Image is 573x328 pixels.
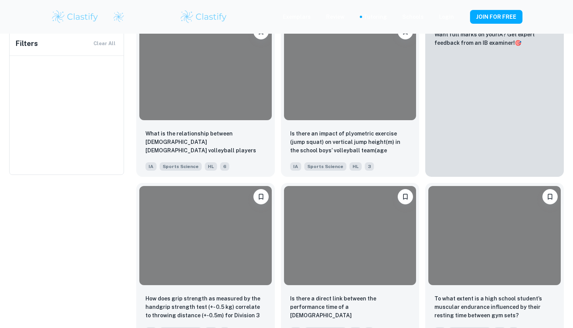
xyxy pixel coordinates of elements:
a: Want full marks on yourIA? Get expert feedback from an IB examiner! [425,18,564,177]
p: Want full marks on your IA ? Get expert feedback from an IB examiner! [434,30,555,47]
h6: Filters [16,38,38,49]
button: Please log in to bookmark exemplars [398,189,413,204]
p: Review [326,13,344,21]
a: Clastify logo [108,11,124,23]
span: HL [349,162,362,171]
button: Please log in to bookmark exemplars [542,189,558,204]
p: How does grip strength as measured by the handgrip strength test (+- 0.5 kg) correlate to throwin... [145,294,266,320]
span: Sports Science [304,162,346,171]
button: Please log in to bookmark exemplars [253,189,269,204]
p: To what extent is a high school student’s muscular endurance influenced by their resting time bet... [434,294,555,320]
img: Clastify logo [51,9,100,24]
a: Schools [402,13,424,21]
button: JOIN FOR FREE [470,10,522,24]
img: Clastify logo [180,9,228,24]
span: IA [145,162,157,171]
p: Is there an impact of plyometric exercise (jump squat) on vertical jump height(m) in the school b... [290,129,410,155]
img: Clastify logo [113,11,124,23]
span: 🎯 [515,40,521,46]
span: HL [205,162,217,171]
a: Please log in to bookmark exemplarsIs there an impact of plyometric exercise (jump squat) on vert... [281,18,420,177]
span: 6 [220,162,229,171]
a: Please log in to bookmark exemplarsWhat is the relationship between 15–16-year-old male volleybal... [136,18,275,177]
span: Sports Science [160,162,202,171]
a: Tutoring [364,13,387,21]
a: Login [439,13,454,21]
p: What is the relationship between 15–16-year-old male volleyball players lower-body power (legs) m... [145,129,266,155]
span: IA [290,162,301,171]
p: Is there a direct link between the performance time of a 16–18-year- old male recreational athlet... [290,294,410,320]
p: Exemplars [283,13,311,21]
span: 3 [365,162,374,171]
button: Help and Feedback [460,15,464,19]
